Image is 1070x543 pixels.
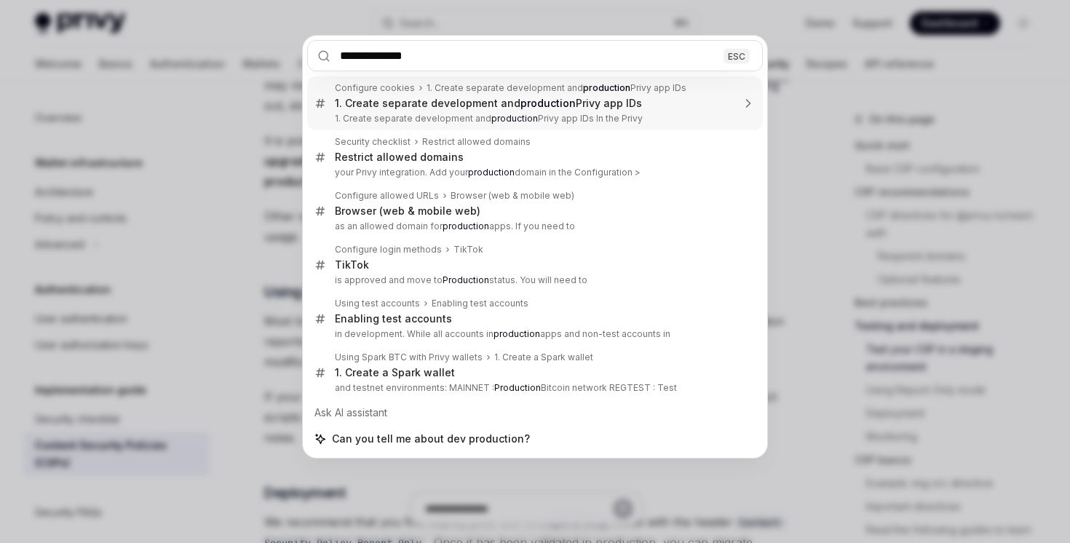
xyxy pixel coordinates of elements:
[422,136,531,148] div: Restrict allowed domains
[491,113,538,124] b: production
[335,352,483,363] div: Using Spark BTC with Privy wallets
[335,221,732,232] p: as an allowed domain for apps. If you need to
[335,312,452,325] div: Enabling test accounts
[335,151,464,164] div: Restrict allowed domains
[443,221,489,231] b: production
[583,82,630,93] b: production
[494,328,540,339] b: production
[520,97,576,109] b: production
[335,97,642,110] div: 1. Create separate development and Privy app IDs
[335,258,369,271] div: TikTok
[494,352,593,363] div: 1. Create a Spark wallet
[332,432,530,446] span: Can you tell me about dev production?
[335,366,455,379] div: 1. Create a Spark wallet
[335,113,732,124] p: 1. Create separate development and Privy app IDs In the Privy
[453,244,483,255] div: TikTok
[335,136,411,148] div: Security checklist
[494,382,541,393] b: Production
[335,244,442,255] div: Configure login methods
[335,205,480,218] div: Browser (web & mobile web)
[335,328,732,340] p: in development. While all accounts in apps and non-test accounts in
[335,82,415,94] div: Configure cookies
[451,190,574,202] div: Browser (web & mobile web)
[335,382,732,394] p: and testnet environments: MAINNET : Bitcoin network REGTEST : Test
[335,167,732,178] p: your Privy integration. Add your domain in the Configuration >
[335,298,420,309] div: Using test accounts
[335,274,732,286] p: is approved and move to status. You will need to
[427,82,686,94] div: 1. Create separate development and Privy app IDs
[724,48,750,63] div: ESC
[432,298,528,309] div: Enabling test accounts
[468,167,515,178] b: production
[443,274,489,285] b: Production
[307,400,763,426] div: Ask AI assistant
[335,190,439,202] div: Configure allowed URLs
